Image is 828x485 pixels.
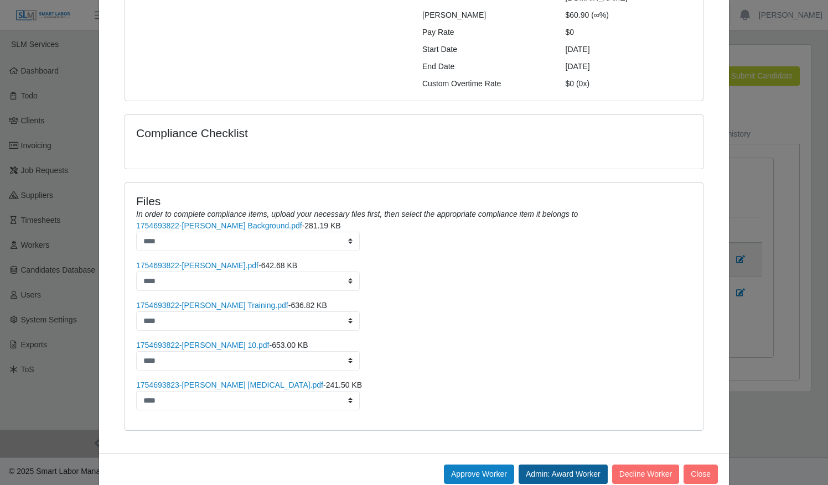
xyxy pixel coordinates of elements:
[136,194,692,208] h4: Files
[136,221,302,230] a: 1754693822-[PERSON_NAME] Background.pdf
[557,44,701,55] div: [DATE]
[136,300,692,331] li: -
[136,340,692,371] li: -
[414,44,557,55] div: Start Date
[261,261,297,270] span: 642.68 KB
[414,61,557,72] div: End Date
[136,341,269,350] a: 1754693822-[PERSON_NAME] 10.pdf
[136,210,578,218] i: In order to complete compliance items, upload your necessary files first, then select the appropr...
[136,380,323,389] a: 1754693823-[PERSON_NAME] [MEDICAL_DATA].pdf
[304,221,340,230] span: 281.19 KB
[136,126,501,140] h4: Compliance Checklist
[136,301,288,310] a: 1754693822-[PERSON_NAME] Training.pdf
[414,78,557,90] div: Custom Overtime Rate
[557,27,701,38] div: $0
[291,301,327,310] span: 636.82 KB
[136,379,692,410] li: -
[566,62,590,71] span: [DATE]
[136,220,692,251] li: -
[272,341,308,350] span: 653.00 KB
[414,27,557,38] div: Pay Rate
[136,261,258,270] a: 1754693822-[PERSON_NAME].pdf
[326,380,362,389] span: 241.50 KB
[566,79,590,88] span: $0 (0x)
[136,260,692,291] li: -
